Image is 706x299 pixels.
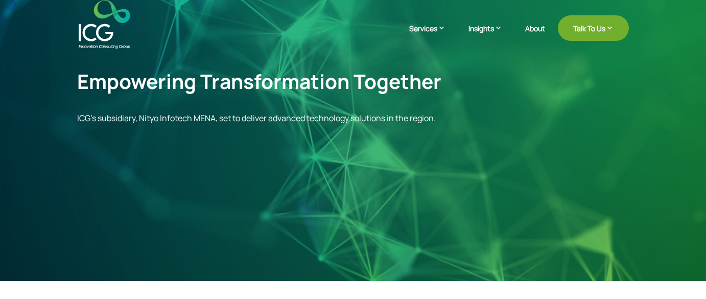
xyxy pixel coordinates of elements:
[525,25,545,49] a: About
[77,112,436,124] span: ICG’s subsidiary, Nityo Infotech MENA, set to deliver advanced technology solutions in the region.
[558,15,629,41] a: Talk To Us
[409,23,456,49] a: Services
[77,67,441,95] span: Empowering Transformation Together
[468,23,512,49] a: Insights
